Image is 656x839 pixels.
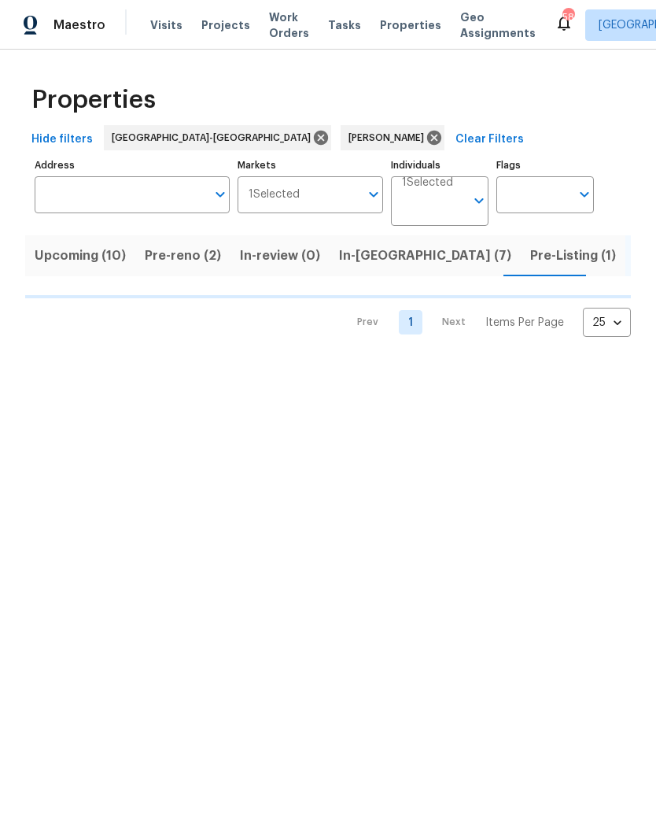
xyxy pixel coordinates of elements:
[35,245,126,267] span: Upcoming (10)
[496,161,594,170] label: Flags
[562,9,573,25] div: 58
[35,161,230,170] label: Address
[53,17,105,33] span: Maestro
[342,308,631,337] nav: Pagination Navigation
[31,92,156,108] span: Properties
[460,9,536,41] span: Geo Assignments
[238,161,384,170] label: Markets
[269,9,309,41] span: Work Orders
[468,190,490,212] button: Open
[485,315,564,331] p: Items Per Page
[399,310,422,334] a: Goto page 1
[31,130,93,150] span: Hide filters
[449,125,530,154] button: Clear Filters
[104,125,331,150] div: [GEOGRAPHIC_DATA]-[GEOGRAPHIC_DATA]
[240,245,320,267] span: In-review (0)
[455,130,524,150] span: Clear Filters
[112,130,317,146] span: [GEOGRAPHIC_DATA]-[GEOGRAPHIC_DATA]
[583,302,631,343] div: 25
[145,245,221,267] span: Pre-reno (2)
[380,17,441,33] span: Properties
[530,245,616,267] span: Pre-Listing (1)
[249,188,300,201] span: 1 Selected
[150,17,182,33] span: Visits
[402,176,453,190] span: 1 Selected
[201,17,250,33] span: Projects
[25,125,99,154] button: Hide filters
[363,183,385,205] button: Open
[391,161,488,170] label: Individuals
[341,125,444,150] div: [PERSON_NAME]
[328,20,361,31] span: Tasks
[348,130,430,146] span: [PERSON_NAME]
[339,245,511,267] span: In-[GEOGRAPHIC_DATA] (7)
[209,183,231,205] button: Open
[573,183,595,205] button: Open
